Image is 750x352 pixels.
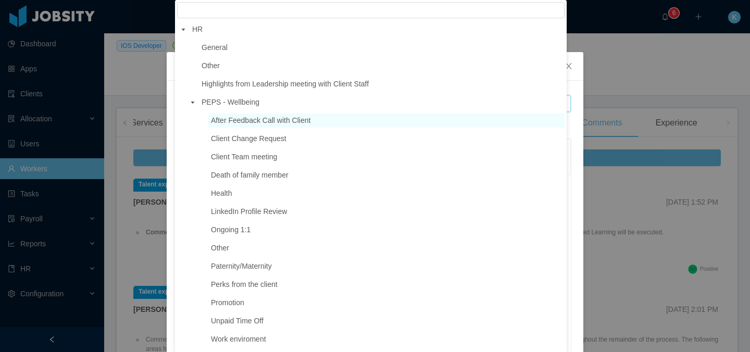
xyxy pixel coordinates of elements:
span: Death of family member [208,168,565,182]
span: Client Change Request [211,134,286,143]
span: Unpaid Time Off [211,317,264,325]
span: Promotion [211,298,244,307]
span: PEPS - Wellbeing [199,95,565,109]
span: Client Team meeting [211,153,277,161]
i: icon: caret-down [190,100,195,105]
span: General [199,41,565,55]
span: Other [211,244,229,252]
span: Other [208,241,565,255]
button: Close [554,52,583,81]
span: Ongoing 1:1 [208,223,565,237]
span: Client Team meeting [208,150,565,164]
span: Perks from the client [211,280,278,288]
span: Unpaid Time Off [208,314,565,328]
span: LinkedIn Profile Review [208,205,565,219]
span: Highlights from Leadership meeting with Client Staff [202,80,369,88]
span: Client Change Request [208,132,565,146]
span: After Feedback Call with Client [211,116,310,124]
span: Work enviroment [211,335,266,343]
span: LinkedIn Profile Review [211,207,287,216]
span: Highlights from Leadership meeting with Client Staff [199,77,565,91]
span: Paternity/Maternity [208,259,565,273]
span: Promotion [208,296,565,310]
i: icon: close [565,62,573,70]
span: General [202,43,228,52]
span: Death of family member [211,171,289,179]
span: HR [192,25,203,33]
span: Health [208,186,565,200]
span: Other [202,61,220,70]
span: Other [199,59,565,73]
span: Work enviroment [208,332,565,346]
span: PEPS - Wellbeing [202,98,259,106]
input: filter select [177,2,565,18]
span: Perks from the client [208,278,565,292]
span: Paternity/Maternity [211,262,272,270]
span: After Feedback Call with Client [208,114,565,128]
i: icon: caret-down [181,27,186,32]
span: HR [190,22,565,36]
span: Ongoing 1:1 [211,225,251,234]
span: Health [211,189,232,197]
